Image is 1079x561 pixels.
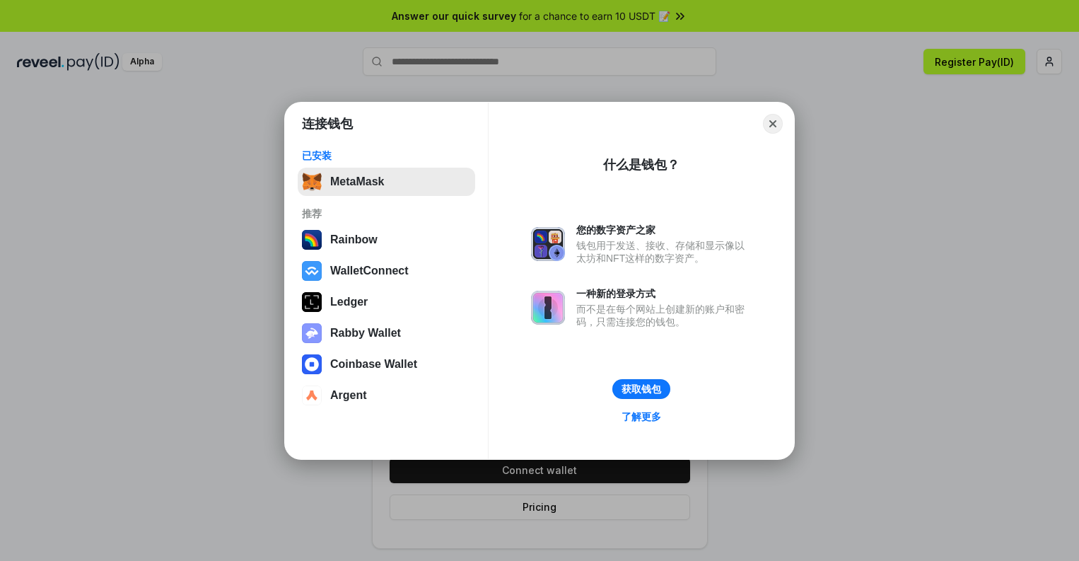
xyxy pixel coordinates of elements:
button: Rabby Wallet [298,319,475,347]
button: MetaMask [298,168,475,196]
img: svg+xml,%3Csvg%20xmlns%3D%22http%3A%2F%2Fwww.w3.org%2F2000%2Fsvg%22%20fill%3D%22none%22%20viewBox... [302,323,322,343]
button: 获取钱包 [612,379,670,399]
div: 了解更多 [622,410,661,423]
div: 而不是在每个网站上创建新的账户和密码，只需连接您的钱包。 [576,303,752,328]
div: MetaMask [330,175,384,188]
div: Ledger [330,296,368,308]
div: 一种新的登录方式 [576,287,752,300]
img: svg+xml,%3Csvg%20width%3D%2228%22%20height%3D%2228%22%20viewBox%3D%220%200%2028%2028%22%20fill%3D... [302,261,322,281]
img: svg+xml,%3Csvg%20xmlns%3D%22http%3A%2F%2Fwww.w3.org%2F2000%2Fsvg%22%20fill%3D%22none%22%20viewBox... [531,227,565,261]
img: svg+xml,%3Csvg%20width%3D%22120%22%20height%3D%22120%22%20viewBox%3D%220%200%20120%20120%22%20fil... [302,230,322,250]
div: 推荐 [302,207,471,220]
button: Close [763,114,783,134]
img: svg+xml,%3Csvg%20width%3D%2228%22%20height%3D%2228%22%20viewBox%3D%220%200%2028%2028%22%20fill%3D... [302,386,322,405]
div: 已安装 [302,149,471,162]
img: svg+xml,%3Csvg%20xmlns%3D%22http%3A%2F%2Fwww.w3.org%2F2000%2Fsvg%22%20width%3D%2228%22%20height%3... [302,292,322,312]
img: svg+xml,%3Csvg%20width%3D%2228%22%20height%3D%2228%22%20viewBox%3D%220%200%2028%2028%22%20fill%3D... [302,354,322,374]
button: Rainbow [298,226,475,254]
div: 什么是钱包？ [603,156,680,173]
div: 您的数字资产之家 [576,224,752,236]
button: WalletConnect [298,257,475,285]
button: Coinbase Wallet [298,350,475,378]
div: 获取钱包 [622,383,661,395]
div: WalletConnect [330,265,409,277]
div: Coinbase Wallet [330,358,417,371]
div: 钱包用于发送、接收、存储和显示像以太坊和NFT这样的数字资产。 [576,239,752,265]
h1: 连接钱包 [302,115,353,132]
button: Ledger [298,288,475,316]
a: 了解更多 [613,407,670,426]
div: Rainbow [330,233,378,246]
div: Argent [330,389,367,402]
div: Rabby Wallet [330,327,401,340]
img: svg+xml,%3Csvg%20fill%3D%22none%22%20height%3D%2233%22%20viewBox%3D%220%200%2035%2033%22%20width%... [302,172,322,192]
button: Argent [298,381,475,410]
img: svg+xml,%3Csvg%20xmlns%3D%22http%3A%2F%2Fwww.w3.org%2F2000%2Fsvg%22%20fill%3D%22none%22%20viewBox... [531,291,565,325]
